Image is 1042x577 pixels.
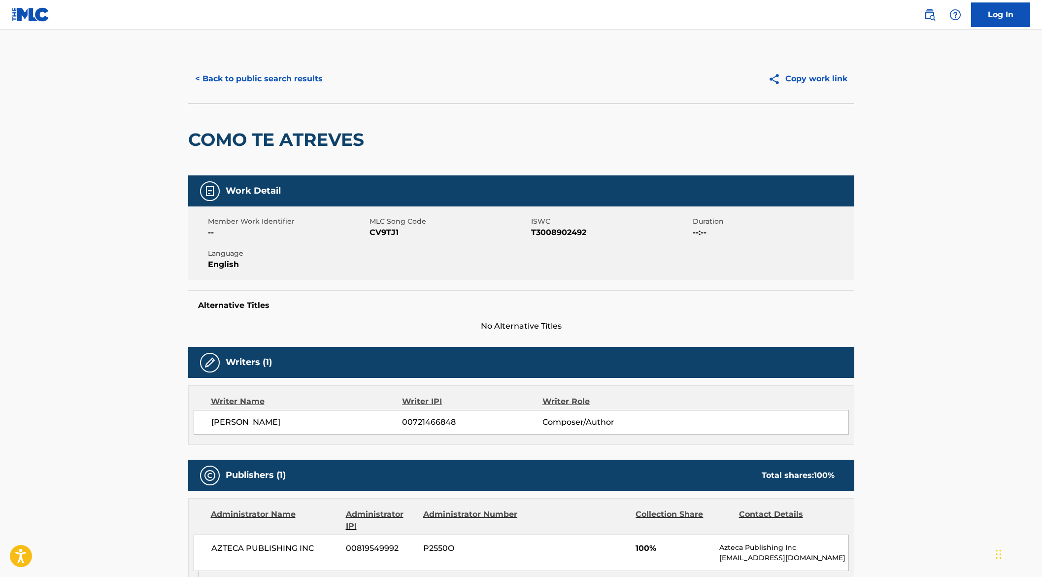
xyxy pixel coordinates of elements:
[996,540,1002,569] div: Drag
[719,553,848,563] p: [EMAIL_ADDRESS][DOMAIN_NAME]
[188,129,369,151] h2: COMO TE ATREVES
[204,357,216,369] img: Writers
[762,470,835,481] div: Total shares:
[423,543,519,554] span: P2550O
[542,396,670,407] div: Writer Role
[636,509,731,532] div: Collection Share
[739,509,835,532] div: Contact Details
[814,471,835,480] span: 100 %
[370,227,529,238] span: CV9TJ1
[204,185,216,197] img: Work Detail
[993,530,1042,577] iframe: Chat Widget
[346,543,416,554] span: 00819549992
[423,509,519,532] div: Administrator Number
[12,7,50,22] img: MLC Logo
[346,509,416,532] div: Administrator IPI
[636,543,712,554] span: 100%
[971,2,1030,27] a: Log In
[402,416,542,428] span: 00721466848
[1014,398,1042,477] iframe: Resource Center
[531,227,690,238] span: T3008902492
[693,216,852,227] span: Duration
[204,470,216,481] img: Publishers
[211,416,403,428] span: [PERSON_NAME]
[211,543,339,554] span: AZTECA PUBLISHING INC
[211,509,338,532] div: Administrator Name
[198,301,844,310] h5: Alternative Titles
[693,227,852,238] span: --:--
[226,470,286,481] h5: Publishers (1)
[208,227,367,238] span: --
[208,259,367,271] span: English
[542,416,670,428] span: Composer/Author
[924,9,936,21] img: search
[949,9,961,21] img: help
[531,216,690,227] span: ISWC
[188,67,330,91] button: < Back to public search results
[945,5,965,25] div: Help
[208,248,367,259] span: Language
[402,396,542,407] div: Writer IPI
[188,320,854,332] span: No Alternative Titles
[920,5,940,25] a: Public Search
[719,543,848,553] p: Azteca Publishing Inc
[226,357,272,368] h5: Writers (1)
[761,67,854,91] button: Copy work link
[226,185,281,197] h5: Work Detail
[768,73,785,85] img: Copy work link
[211,396,403,407] div: Writer Name
[370,216,529,227] span: MLC Song Code
[208,216,367,227] span: Member Work Identifier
